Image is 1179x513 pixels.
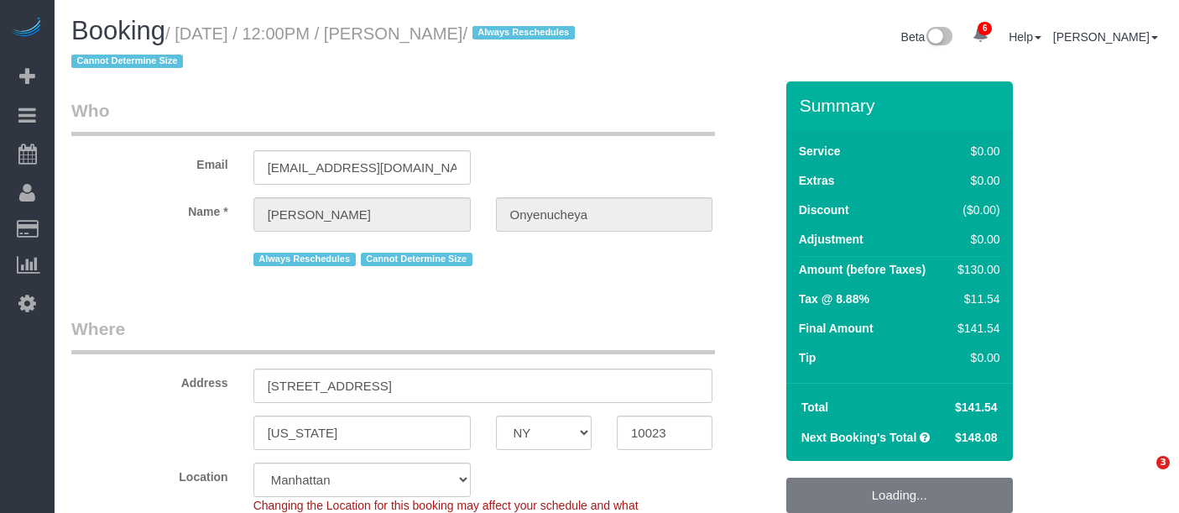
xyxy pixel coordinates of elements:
[800,96,1004,115] h3: Summary
[951,143,999,160] div: $0.00
[799,291,869,307] label: Tax @ 8.88%
[59,463,241,485] label: Location
[472,26,575,39] span: Always Reschedules
[71,98,715,136] legend: Who
[1053,30,1158,44] a: [PERSON_NAME]
[71,55,183,68] span: Cannot Determine Size
[799,349,816,366] label: Tip
[799,172,835,189] label: Extras
[71,16,165,45] span: Booking
[1009,30,1041,44] a: Help
[801,400,828,414] strong: Total
[801,431,917,444] strong: Next Booking's Total
[361,253,472,266] span: Cannot Determine Size
[951,231,999,248] div: $0.00
[59,150,241,173] label: Email
[10,17,44,40] img: Automaid Logo
[951,349,999,366] div: $0.00
[955,400,998,414] span: $141.54
[925,27,952,49] img: New interface
[951,261,999,278] div: $130.00
[951,320,999,337] div: $141.54
[617,416,712,450] input: Zip Code
[951,202,999,218] div: ($0.00)
[799,143,841,160] label: Service
[901,30,953,44] a: Beta
[253,253,356,266] span: Always Reschedules
[951,291,999,307] div: $11.54
[71,317,715,354] legend: Where
[59,369,241,391] label: Address
[955,431,998,444] span: $148.08
[1122,456,1162,496] iframe: Intercom live chat
[799,202,849,218] label: Discount
[964,17,997,54] a: 6
[253,416,471,450] input: City
[496,197,713,232] input: Last Name
[951,172,999,189] div: $0.00
[799,320,874,337] label: Final Amount
[799,231,863,248] label: Adjustment
[253,150,471,185] input: Email
[978,22,992,35] span: 6
[799,261,926,278] label: Amount (before Taxes)
[1156,456,1170,469] span: 3
[59,197,241,220] label: Name *
[253,197,471,232] input: First Name
[71,24,580,71] small: / [DATE] / 12:00PM / [PERSON_NAME]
